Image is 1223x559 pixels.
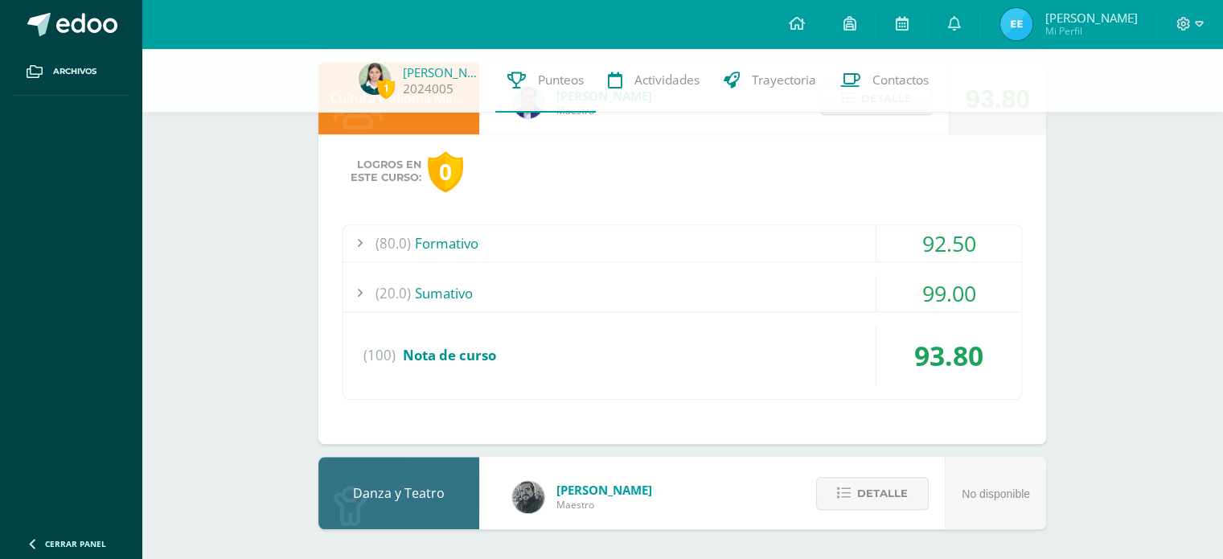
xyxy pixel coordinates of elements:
div: Danza y Teatro [318,457,479,529]
button: Detalle [816,477,929,510]
span: (100) [363,325,396,386]
span: Archivos [53,65,96,78]
a: 2024005 [403,80,453,97]
span: Trayectoria [752,72,816,88]
img: 9a9703091ec26d7c5ea524547f38eb46.png [359,63,391,95]
div: 99.00 [876,275,1021,311]
span: Nota de curso [403,346,496,364]
a: [PERSON_NAME] [403,64,483,80]
span: (80.0) [376,225,411,261]
span: Detalle [857,479,908,508]
a: Archivos [13,48,129,96]
span: 1 [377,78,395,98]
span: [PERSON_NAME] [556,482,652,498]
span: (20.0) [376,275,411,311]
a: Punteos [495,48,596,113]
span: Contactos [872,72,929,88]
a: Trayectoria [712,48,828,113]
span: Mi Perfil [1044,24,1137,38]
span: Maestro [556,498,652,512]
span: No disponible [962,487,1030,500]
img: cd536c4fce2dba6644e2e245d60057c8.png [1000,8,1032,40]
span: Punteos [538,72,584,88]
a: Actividades [596,48,712,113]
div: 93.80 [876,325,1021,386]
span: Logros en este curso: [351,158,421,184]
img: 8ba24283638e9cc0823fe7e8b79ee805.png [512,481,544,513]
span: [PERSON_NAME] [1044,10,1137,26]
div: 0 [428,151,463,192]
div: Formativo [343,225,1021,261]
span: Actividades [634,72,700,88]
div: 92.50 [876,225,1021,261]
span: Cerrar panel [45,538,106,549]
div: Sumativo [343,275,1021,311]
a: Contactos [828,48,941,113]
